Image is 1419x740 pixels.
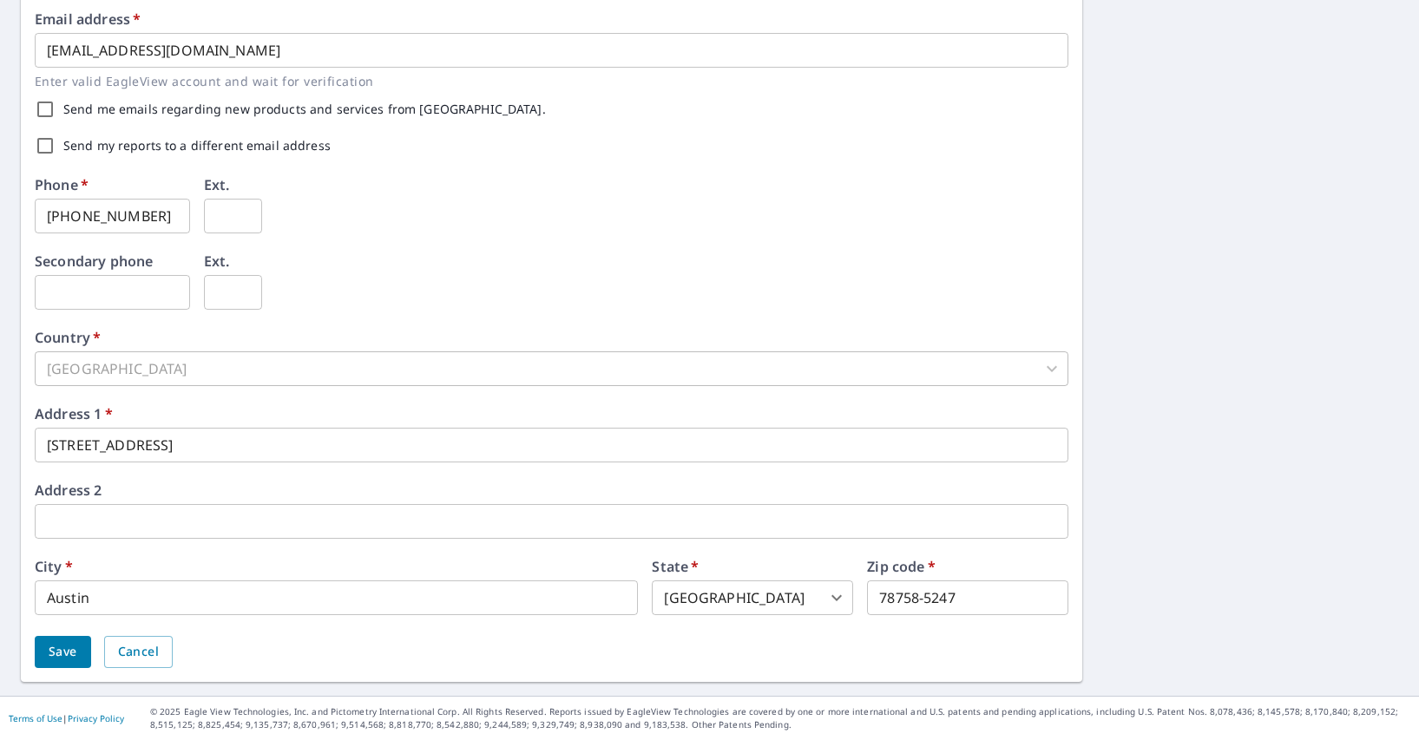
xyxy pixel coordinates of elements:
[35,407,113,421] label: Address 1
[35,178,89,192] label: Phone
[150,705,1410,731] p: © 2025 Eagle View Technologies, Inc. and Pictometry International Corp. All Rights Reserved. Repo...
[35,483,102,497] label: Address 2
[118,641,159,663] span: Cancel
[35,351,1068,386] div: [GEOGRAPHIC_DATA]
[49,641,77,663] span: Save
[35,560,73,573] label: City
[68,712,124,724] a: Privacy Policy
[9,713,124,724] p: |
[104,636,173,668] button: Cancel
[63,140,331,152] label: Send my reports to a different email address
[867,560,936,573] label: Zip code
[204,178,230,192] label: Ext.
[652,560,699,573] label: State
[35,331,101,344] label: Country
[35,71,1056,91] p: Enter valid EagleView account and wait for verification
[9,712,62,724] a: Terms of Use
[63,103,546,115] label: Send me emails regarding new products and services from [GEOGRAPHIC_DATA].
[35,12,141,26] label: Email address
[652,580,853,615] div: [GEOGRAPHIC_DATA]
[35,254,153,268] label: Secondary phone
[204,254,230,268] label: Ext.
[35,636,91,668] button: Save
